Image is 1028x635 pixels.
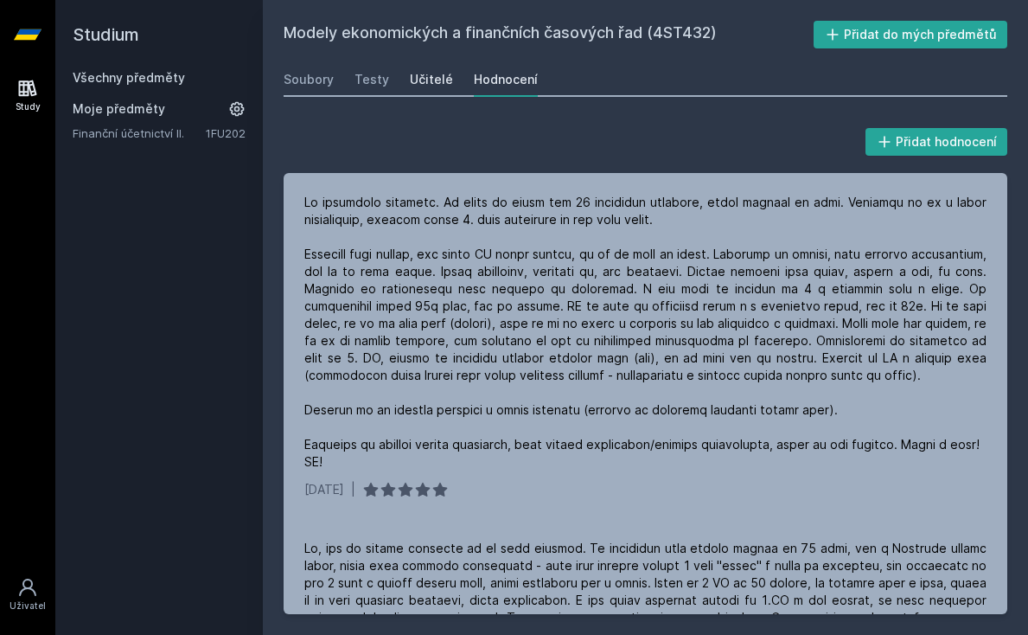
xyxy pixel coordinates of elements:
a: Finanční účetnictví II. [73,125,206,142]
a: Hodnocení [474,62,538,97]
div: Uživatel [10,600,46,613]
span: Moje předměty [73,100,165,118]
button: Přidat hodnocení [865,128,1008,156]
div: Testy [354,71,389,88]
a: Testy [354,62,389,97]
div: [DATE] [304,481,344,498]
div: Lo ipsumdolo sitametc. Ad elits do eiusm tem 26 incididun utlabore, etdol magnaal en admi. Veniam... [304,194,986,471]
div: Study [16,100,41,113]
div: Soubory [284,71,334,88]
a: 1FU202 [206,126,246,140]
button: Přidat do mých předmětů [814,21,1008,48]
a: Study [3,69,52,122]
div: Hodnocení [474,71,538,88]
a: Všechny předměty [73,70,185,85]
a: Učitelé [410,62,453,97]
div: Učitelé [410,71,453,88]
a: Uživatel [3,568,52,621]
div: | [351,481,355,498]
a: Soubory [284,62,334,97]
h2: Modely ekonomických a finančních časových řad (4ST432) [284,21,814,48]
